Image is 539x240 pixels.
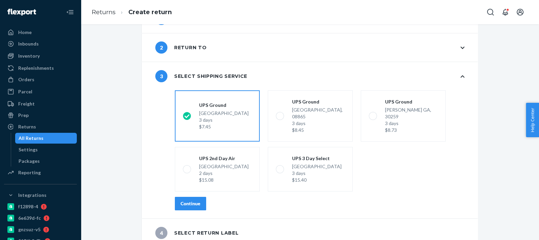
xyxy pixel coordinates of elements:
button: Open Search Box [484,5,497,19]
div: Select shipping service [155,70,247,82]
button: Continue [175,197,206,210]
a: Parcel [4,86,77,97]
div: Reporting [18,169,41,176]
a: Reporting [4,167,77,178]
div: 6e639d-fc [18,215,41,221]
div: Return to [155,41,207,54]
a: Orders [4,74,77,85]
button: Open account menu [513,5,527,19]
a: Returns [92,8,116,16]
div: $15.40 [292,177,342,183]
div: 3 days [199,117,249,123]
a: Create return [128,8,172,16]
a: Returns [4,121,77,132]
div: Packages [19,158,40,164]
a: Packages [15,156,77,167]
button: Integrations [4,190,77,201]
img: Flexport logo [7,9,36,16]
div: UPS 3 Day Select [292,155,342,162]
div: gnzsuz-v5 [18,226,40,233]
div: $7.45 [199,123,249,130]
a: f12898-4 [4,201,77,212]
button: Close Navigation [63,5,77,19]
div: Parcel [18,88,32,95]
a: Freight [4,98,77,109]
a: Inbounds [4,38,77,49]
div: 2 days [199,170,249,177]
a: 6e639d-fc [4,213,77,223]
a: gnzsuz-v5 [4,224,77,235]
div: Continue [181,200,200,207]
a: Replenishments [4,63,77,73]
span: 4 [155,227,167,239]
div: f12898-4 [18,203,38,210]
a: Home [4,27,77,38]
ol: breadcrumbs [86,2,177,22]
div: Orders [18,76,34,83]
span: 2 [155,41,167,54]
a: Prep [4,110,77,121]
a: All Returns [15,133,77,144]
div: UPS 2nd Day Air [199,155,249,162]
div: 3 days [385,120,438,127]
div: Settings [19,146,38,153]
div: [GEOGRAPHIC_DATA] [199,163,249,183]
div: Home [18,29,32,36]
div: [GEOGRAPHIC_DATA] [292,163,342,183]
div: Freight [18,100,35,107]
span: 3 [155,70,167,82]
div: Inbounds [18,40,39,47]
div: 3 days [292,170,342,177]
div: UPS Ground [199,102,249,109]
div: $8.73 [385,127,438,133]
div: UPS Ground [292,98,345,105]
div: 3 days [292,120,345,127]
div: Returns [18,123,36,130]
a: Inventory [4,51,77,61]
div: Inventory [18,53,40,59]
button: Help Center [526,103,539,137]
div: [GEOGRAPHIC_DATA], 08865 [292,107,345,133]
div: All Returns [19,135,43,142]
div: Select return label [155,227,239,239]
div: UPS Ground [385,98,438,105]
div: [PERSON_NAME] GA, 30259 [385,107,438,133]
div: Replenishments [18,65,54,71]
div: [GEOGRAPHIC_DATA] [199,110,249,130]
a: Settings [15,144,77,155]
div: Prep [18,112,29,119]
button: Open notifications [499,5,512,19]
div: $8.45 [292,127,345,133]
div: Integrations [18,192,46,199]
div: $15.08 [199,177,249,183]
